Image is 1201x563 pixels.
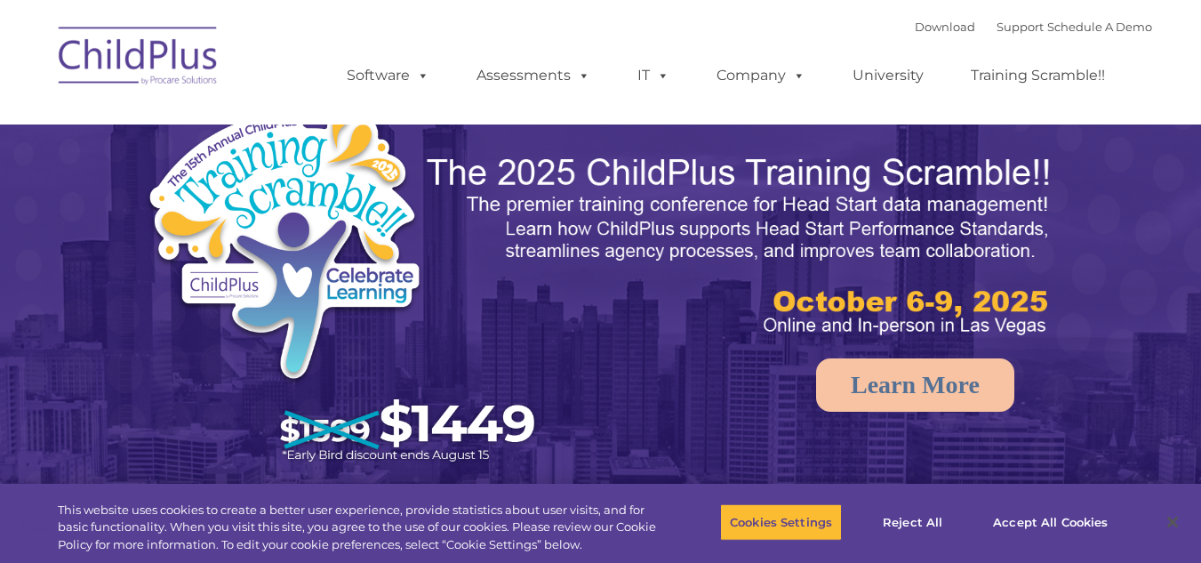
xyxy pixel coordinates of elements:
a: Schedule A Demo [1047,20,1152,34]
button: Cookies Settings [720,503,842,541]
button: Accept All Cookies [983,503,1117,541]
img: ChildPlus by Procare Solutions [50,14,228,103]
a: IT [620,58,687,93]
a: Support [997,20,1044,34]
a: Learn More [816,358,1014,412]
a: Training Scramble!! [953,58,1123,93]
div: This website uses cookies to create a better user experience, provide statistics about user visit... [58,502,661,554]
span: Last name [247,117,301,131]
a: Assessments [459,58,608,93]
a: Company [699,58,823,93]
button: Reject All [857,503,968,541]
span: Phone number [247,190,323,204]
a: University [835,58,941,93]
a: Software [329,58,447,93]
font: | [915,20,1152,34]
a: Download [915,20,975,34]
button: Close [1153,503,1192,542]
